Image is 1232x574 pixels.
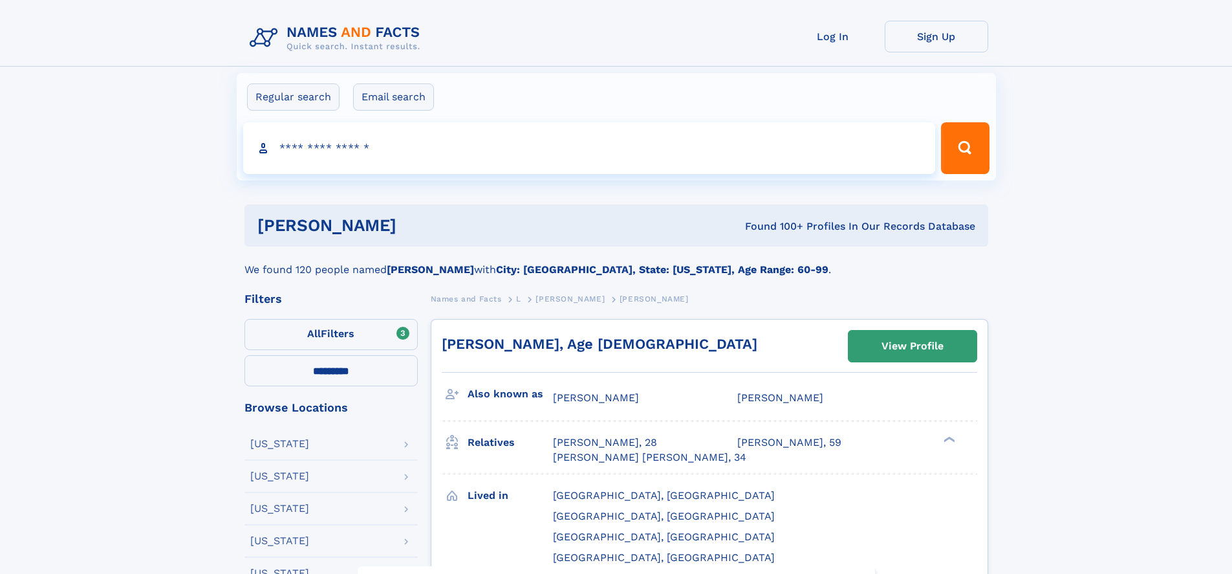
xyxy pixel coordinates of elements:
span: [PERSON_NAME] [620,294,689,304]
span: [PERSON_NAME] [535,294,605,304]
a: [PERSON_NAME], Age [DEMOGRAPHIC_DATA] [442,336,757,352]
a: Names and Facts [431,291,502,307]
span: All [307,327,321,340]
input: search input [243,122,936,174]
h3: Lived in [468,485,553,507]
a: Sign Up [885,21,988,52]
img: Logo Names and Facts [244,21,431,56]
div: [US_STATE] [250,471,309,481]
div: [US_STATE] [250,503,309,514]
label: Regular search [247,83,340,111]
span: L [516,294,521,304]
h3: Relatives [468,432,553,454]
span: [GEOGRAPHIC_DATA], [GEOGRAPHIC_DATA] [553,489,775,502]
h3: Also known as [468,383,553,405]
a: [PERSON_NAME] [PERSON_NAME], 34 [553,450,746,465]
div: We found 120 people named with . [244,247,988,278]
div: Filters [244,293,418,305]
div: Browse Locations [244,402,418,414]
div: Found 100+ Profiles In Our Records Database [570,219,975,234]
span: [GEOGRAPHIC_DATA], [GEOGRAPHIC_DATA] [553,551,775,564]
label: Email search [353,83,434,111]
a: L [516,291,521,307]
div: View Profile [881,331,944,361]
span: [GEOGRAPHIC_DATA], [GEOGRAPHIC_DATA] [553,510,775,522]
span: [PERSON_NAME] [553,392,639,404]
span: [GEOGRAPHIC_DATA], [GEOGRAPHIC_DATA] [553,531,775,543]
div: ❯ [940,436,956,444]
div: [US_STATE] [250,536,309,546]
a: View Profile [848,331,977,362]
a: [PERSON_NAME] [535,291,605,307]
a: [PERSON_NAME], 28 [553,436,657,450]
div: [US_STATE] [250,439,309,449]
label: Filters [244,319,418,350]
a: Log In [781,21,885,52]
b: City: [GEOGRAPHIC_DATA], State: [US_STATE], Age Range: 60-99 [496,263,828,276]
h1: [PERSON_NAME] [257,217,571,234]
a: [PERSON_NAME], 59 [737,436,841,450]
span: [PERSON_NAME] [737,392,823,404]
button: Search Button [941,122,989,174]
b: [PERSON_NAME] [387,263,474,276]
